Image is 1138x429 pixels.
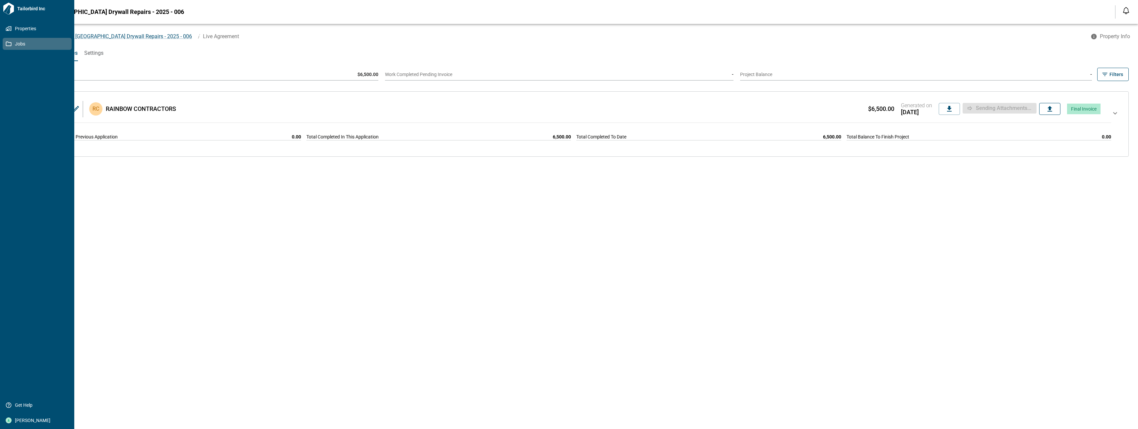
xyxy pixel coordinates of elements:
[740,72,772,77] span: Project Balance
[868,106,894,112] span: $6,500.00
[306,133,379,140] span: Total Completed In This Application
[1071,106,1097,112] span: Final Invoice
[847,133,909,140] span: Total Balance To Finish Project
[901,109,932,116] span: [DATE]
[12,417,65,424] span: [PERSON_NAME]
[1090,72,1092,77] span: -
[203,33,239,40] span: Live Agreement
[93,105,99,113] p: RC
[385,72,452,77] span: Work Completed Pending Invoice
[12,41,65,47] span: Jobs
[1121,5,1131,16] button: Open notification feed
[54,33,192,40] span: NR-2410 [GEOGRAPHIC_DATA] Drywall Repairs - 2025 - 006
[17,33,1087,41] nav: breadcrumb
[732,72,733,77] span: -
[1087,31,1135,43] button: Property Info
[36,133,118,140] span: Total Completed In Previous Application
[3,38,72,50] a: Jobs
[15,5,72,12] span: Tailorbird Inc
[1097,68,1129,81] button: Filters
[1109,71,1123,78] span: Filters
[901,102,932,109] span: Generated on
[12,402,65,408] span: Get Help
[576,133,626,140] span: Total Completed To Date
[1102,133,1111,140] span: 0.00
[12,25,65,32] span: Properties
[292,133,301,140] span: 0.00
[357,72,378,77] span: $6,500.00
[106,106,176,112] span: RAINBOW CONTRACTORS
[1100,33,1130,40] span: Property Info
[33,97,1122,151] div: Invoice ID2051RCRAINBOW CONTRACTORS$6,500.00Generated on[DATE]Sending attachments...Final Invoice...
[3,23,72,35] a: Properties
[553,133,571,140] span: 6,500.00
[24,9,184,15] span: NR-2410 [GEOGRAPHIC_DATA] Drywall Repairs - 2025 - 006
[84,50,103,56] span: Settings
[17,45,1138,61] div: base tabs
[823,133,841,140] span: 6,500.00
